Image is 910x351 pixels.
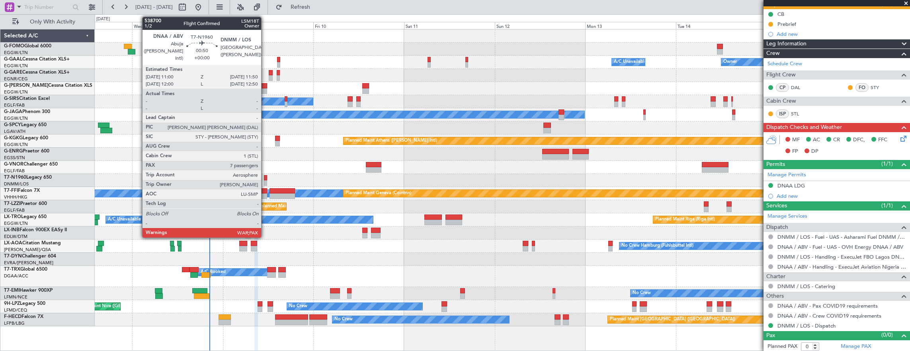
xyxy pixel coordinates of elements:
a: EVRA/[PERSON_NAME] [4,260,53,266]
a: DNMM/LOS [4,181,29,187]
a: DNMM / LOS - Fuel - UAS - Asharami Fuel DNMM / LOS [777,234,906,240]
div: Owner [723,56,737,68]
div: CB [777,11,784,18]
a: Manage PAX [841,343,871,351]
div: Wed 8 [132,22,223,29]
div: Planned Maint Riga (Riga Intl) [655,214,715,226]
a: LX-AOACitation Mustang [4,241,61,246]
a: EGGW/LTN [4,63,28,69]
span: (0/0) [881,331,893,339]
span: G-SPCY [4,123,21,127]
div: A/C Unavailable [225,96,258,107]
a: T7-DYNChallenger 604 [4,254,56,259]
div: Unplanned Maint [GEOGRAPHIC_DATA] (Ataturk) [180,135,280,147]
span: Permits [766,160,785,169]
span: T7-LZZI [4,201,20,206]
div: A/C Unavailable [614,56,647,68]
a: [PERSON_NAME]/QSA [4,247,51,253]
a: DAL [791,84,809,91]
span: F-HECD [4,314,21,319]
a: VHHH/HKG [4,194,27,200]
a: G-GAALCessna Citation XLS+ [4,57,70,62]
a: T7-FFIFalcon 7X [4,188,40,193]
div: Thu 9 [223,22,314,29]
span: LX-INB [4,228,20,232]
a: LX-TROLegacy 650 [4,214,47,219]
a: G-GARECessna Citation XLS+ [4,70,70,75]
span: G-[PERSON_NAME] [4,83,48,88]
a: EGGW/LTN [4,142,28,148]
div: No Crew [202,109,221,121]
div: Tue 14 [676,22,767,29]
a: G-SIRSCitation Excel [4,96,50,101]
a: EGGW/LTN [4,50,28,56]
span: T7-FFI [4,188,18,193]
span: G-JAGA [4,109,22,114]
a: T7-LZZIPraetor 600 [4,201,47,206]
label: Planned PAX [767,343,797,351]
a: EGGW/LTN [4,115,28,121]
span: Pax [766,331,775,340]
a: DNMM / LOS - Handling - ExecuJet FBO Lagos DNMM / LOS [777,253,906,260]
span: Refresh [284,4,317,10]
div: Planned Maint Athens ([PERSON_NAME] Intl) [346,135,437,147]
span: AC [813,136,820,144]
div: ISP [776,109,789,118]
a: DNMM / LOS - Dispatch [777,322,836,329]
a: STL [791,110,809,117]
div: Prebrief [777,21,796,27]
span: Charter [766,272,785,281]
div: Planned Maint [GEOGRAPHIC_DATA] ([GEOGRAPHIC_DATA]) [160,82,286,94]
span: G-KGKG [4,136,23,140]
a: G-VNORChallenger 650 [4,162,58,167]
div: Planned Maint [GEOGRAPHIC_DATA] ([GEOGRAPHIC_DATA]) [164,109,290,121]
span: (1/1) [881,201,893,210]
div: No Crew [633,287,651,299]
span: G-ENRG [4,149,23,154]
span: Services [766,201,787,211]
div: Sun 12 [495,22,586,29]
span: DFC, [853,136,865,144]
div: DNAA LDG [777,182,805,189]
span: Crew [766,49,780,58]
a: LGAV/ATH [4,129,25,135]
div: No Crew [289,300,307,312]
input: Trip Number [24,1,70,13]
span: G-VNOR [4,162,23,167]
a: EGSS/STN [4,155,25,161]
a: EDLW/DTM [4,234,27,240]
a: T7-N1960Legacy 650 [4,175,52,180]
a: DNMM / LOS - Catering [777,283,835,290]
a: G-SPCYLegacy 650 [4,123,47,127]
a: G-FOMOGlobal 6000 [4,44,51,49]
span: MF [792,136,800,144]
a: LFPB/LBG [4,320,25,326]
div: Unplanned Maint Nice ([GEOGRAPHIC_DATA]) [66,300,160,312]
span: LX-AOA [4,241,22,246]
span: G-GARE [4,70,22,75]
a: G-[PERSON_NAME]Cessna Citation XLS [4,83,92,88]
span: Only With Activity [21,19,84,25]
div: Add new [777,31,906,37]
a: G-ENRGPraetor 600 [4,149,49,154]
div: Add new [777,193,906,199]
div: No Crew [334,314,353,326]
a: LFMD/CEQ [4,307,27,313]
a: G-JAGAPhenom 300 [4,109,50,114]
span: T7-DYN [4,254,22,259]
div: [DATE] [96,16,110,23]
a: LFMN/NCE [4,294,27,300]
a: STY [871,84,889,91]
span: G-SIRS [4,96,19,101]
a: EGGW/LTN [4,220,28,226]
div: A/C Booked [201,266,226,278]
a: LX-INBFalcon 900EX EASy II [4,228,67,232]
span: [DATE] - [DATE] [135,4,173,11]
a: DNAA / ABV - Pax COVID19 requirements [777,302,878,309]
span: LX-TRO [4,214,21,219]
span: CR [833,136,840,144]
a: EGLF/FAB [4,168,25,174]
span: T7-N1960 [4,175,26,180]
div: Sat 11 [404,22,495,29]
a: EGNR/CEG [4,76,28,82]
